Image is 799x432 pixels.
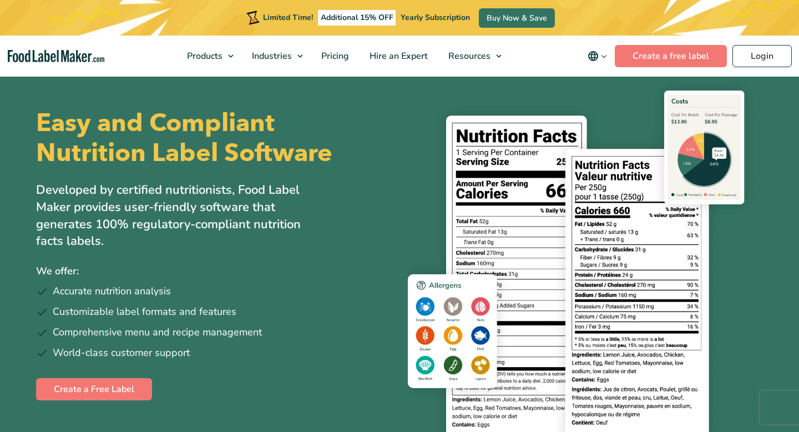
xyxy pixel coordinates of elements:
[732,45,792,67] a: Login
[438,36,507,77] a: Resources
[263,12,313,23] span: Limited Time!
[249,50,293,62] span: Industries
[36,263,391,279] p: We offer:
[318,50,350,62] span: Pricing
[36,108,390,168] h1: Easy and Compliant Nutrition Label Software
[53,284,171,299] span: Accurate nutrition analysis
[177,36,239,77] a: Products
[53,304,236,319] span: Customizable label formats and features
[184,50,224,62] span: Products
[360,36,436,77] a: Hire an Expert
[36,182,325,250] p: Developed by certified nutritionists, Food Label Maker provides user-friendly software that gener...
[401,12,470,23] span: Yearly Subscription
[53,345,190,360] span: World-class customer support
[366,50,429,62] span: Hire an Expert
[318,10,396,26] span: Additional 15% OFF
[445,50,492,62] span: Resources
[242,36,309,77] a: Industries
[311,36,357,77] a: Pricing
[53,325,262,340] span: Comprehensive menu and recipe management
[615,45,727,67] a: Create a free label
[36,378,152,400] a: Create a Free Label
[479,8,555,28] a: Buy Now & Save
